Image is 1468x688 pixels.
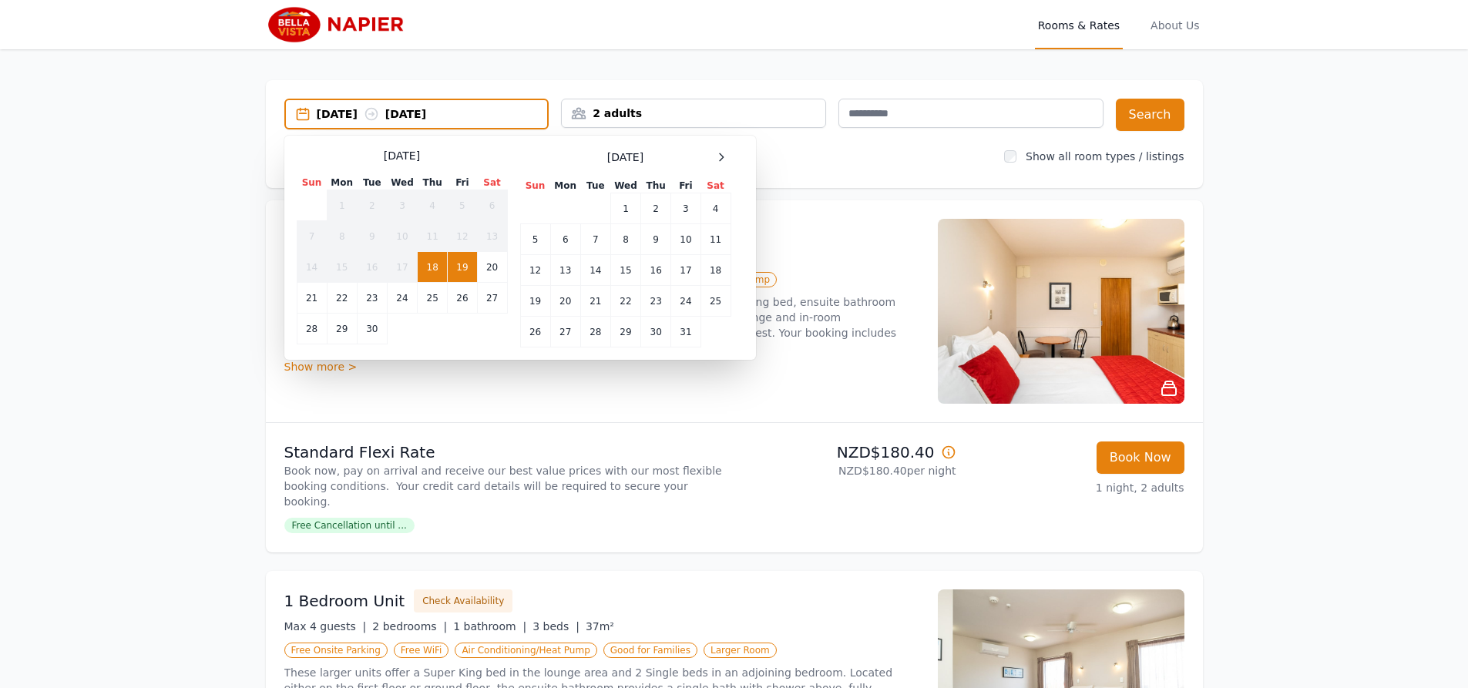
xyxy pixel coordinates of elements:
[284,518,415,533] span: Free Cancellation until ...
[284,620,367,633] span: Max 4 guests |
[610,317,640,347] td: 29
[394,643,449,658] span: Free WiFi
[357,221,387,252] td: 9
[741,441,956,463] p: NZD$180.40
[327,252,357,283] td: 15
[297,314,327,344] td: 28
[477,221,507,252] td: 13
[610,255,640,286] td: 15
[455,643,596,658] span: Air Conditioning/Heat Pump
[550,286,580,317] td: 20
[610,179,640,193] th: Wed
[610,193,640,224] td: 1
[700,179,731,193] th: Sat
[477,283,507,314] td: 27
[284,643,388,658] span: Free Onsite Parking
[671,255,700,286] td: 17
[641,317,671,347] td: 30
[700,193,731,224] td: 4
[1026,150,1184,163] label: Show all room types / listings
[520,255,550,286] td: 12
[284,359,919,374] div: Show more >
[580,224,610,255] td: 7
[700,255,731,286] td: 18
[641,179,671,193] th: Thu
[603,643,697,658] span: Good for Families
[607,149,643,165] span: [DATE]
[586,620,614,633] span: 37m²
[448,221,477,252] td: 12
[357,190,387,221] td: 2
[387,190,417,221] td: 3
[671,179,700,193] th: Fri
[327,190,357,221] td: 1
[357,252,387,283] td: 16
[520,179,550,193] th: Sun
[671,317,700,347] td: 31
[266,6,414,43] img: Bella Vista Napier
[700,224,731,255] td: 11
[357,283,387,314] td: 23
[418,252,448,283] td: 18
[357,176,387,190] th: Tue
[580,179,610,193] th: Tue
[448,252,477,283] td: 19
[317,106,548,122] div: [DATE] [DATE]
[520,317,550,347] td: 26
[641,255,671,286] td: 16
[477,176,507,190] th: Sat
[700,286,731,317] td: 25
[671,193,700,224] td: 3
[741,463,956,478] p: NZD$180.40 per night
[284,590,405,612] h3: 1 Bedroom Unit
[372,620,447,633] span: 2 bedrooms |
[580,317,610,347] td: 28
[520,224,550,255] td: 5
[448,190,477,221] td: 5
[550,317,580,347] td: 27
[357,314,387,344] td: 30
[610,224,640,255] td: 8
[671,224,700,255] td: 10
[641,286,671,317] td: 23
[327,283,357,314] td: 22
[1097,441,1184,474] button: Book Now
[414,589,512,612] button: Check Availability
[284,463,728,509] p: Book now, pay on arrival and receive our best value prices with our most flexible booking conditi...
[418,190,448,221] td: 4
[327,314,357,344] td: 29
[520,286,550,317] td: 19
[641,193,671,224] td: 2
[550,255,580,286] td: 13
[477,190,507,221] td: 6
[1116,99,1184,131] button: Search
[969,480,1184,495] p: 1 night, 2 adults
[387,283,417,314] td: 24
[387,221,417,252] td: 10
[704,643,777,658] span: Larger Room
[562,106,825,121] div: 2 adults
[297,283,327,314] td: 21
[550,179,580,193] th: Mon
[297,252,327,283] td: 14
[671,286,700,317] td: 24
[418,221,448,252] td: 11
[327,176,357,190] th: Mon
[384,148,420,163] span: [DATE]
[387,252,417,283] td: 17
[641,224,671,255] td: 9
[418,283,448,314] td: 25
[580,255,610,286] td: 14
[297,221,327,252] td: 7
[550,224,580,255] td: 6
[610,286,640,317] td: 22
[477,252,507,283] td: 20
[453,620,526,633] span: 1 bathroom |
[284,441,728,463] p: Standard Flexi Rate
[327,221,357,252] td: 8
[580,286,610,317] td: 21
[532,620,579,633] span: 3 beds |
[448,176,477,190] th: Fri
[297,176,327,190] th: Sun
[448,283,477,314] td: 26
